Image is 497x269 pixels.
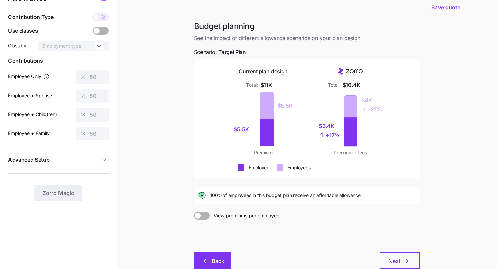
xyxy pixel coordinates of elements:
h1: Budget planning [194,21,420,31]
span: Contributions [8,57,109,65]
label: Employee + Spouse [8,92,52,99]
span: 100% of employees in this budget plan receive an affordable allowance [210,192,361,199]
div: $10.4K [342,81,360,89]
div: Premium [224,149,303,156]
button: Next [380,252,420,269]
div: $11K [261,81,272,89]
div: $4K [361,96,382,105]
button: Advanced Setup [8,152,109,168]
span: Class by: [8,42,27,49]
span: Zorro Magic [43,189,74,197]
button: Back [194,252,231,269]
span: Save quote [431,3,460,11]
div: Total: [246,82,258,88]
div: Employer [249,164,268,171]
span: Scenario: [194,48,246,56]
span: Advanced Setup [8,156,50,164]
span: View premiums per employee [210,212,279,220]
span: Next [388,257,400,265]
div: Employees [287,164,310,171]
div: $6.4K [319,122,340,130]
div: + 17% [319,130,340,139]
button: Zorro Magic [34,185,82,201]
span: Target Plan [218,48,246,56]
label: Employee + Child(ren) [8,111,57,118]
div: - 27% [361,105,382,114]
div: $5.5K [278,102,292,110]
div: Current plan design [239,67,288,76]
div: Total: [328,82,339,88]
span: Contribution Type [8,13,54,21]
span: See the impact of different allowance scenarios on your plan design [194,34,420,43]
div: $5.5K [234,125,256,134]
label: Employee Only [8,73,50,80]
span: Back [212,257,224,265]
span: Use classes [8,27,38,35]
label: Employee + Family [8,130,50,137]
div: Premium + fees [311,149,390,156]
